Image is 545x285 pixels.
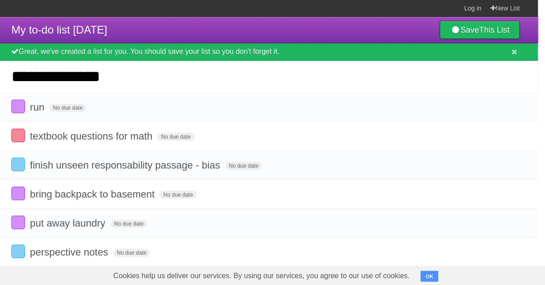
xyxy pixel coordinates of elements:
[11,216,25,229] label: Done
[158,133,195,141] span: No due date
[225,162,262,170] span: No due date
[30,188,157,200] span: bring backpack to basement
[30,130,155,142] span: textbook questions for math
[30,217,107,229] span: put away laundry
[30,246,110,258] span: perspective notes
[113,249,150,257] span: No due date
[11,158,25,171] label: Done
[30,101,47,113] span: run
[11,100,25,113] label: Done
[104,267,419,285] span: Cookies help us deliver our services. By using our services, you agree to our use of cookies.
[160,191,196,199] span: No due date
[11,245,25,258] label: Done
[440,21,520,39] a: SaveThis List
[111,220,147,228] span: No due date
[30,159,222,171] span: finish unseen responsability passage - bias
[49,104,86,112] span: No due date
[421,271,438,282] button: OK
[11,129,25,142] label: Done
[479,25,510,34] b: This List
[11,187,25,200] label: Done
[11,24,107,36] span: My to-do list [DATE]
